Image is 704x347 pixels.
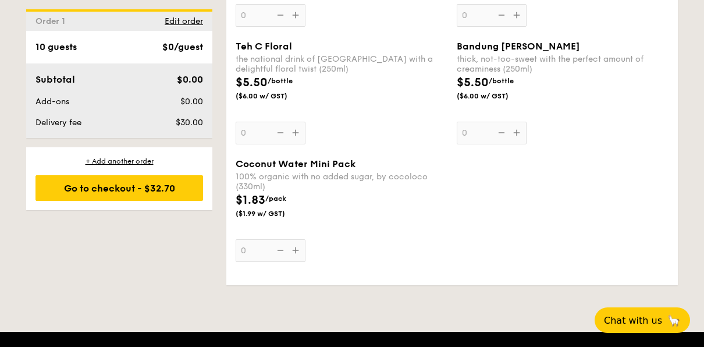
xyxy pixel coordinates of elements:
span: ($1.99 w/ GST) [236,209,315,218]
button: Chat with us🦙 [595,307,690,333]
span: ($6.00 w/ GST) [236,91,315,101]
span: Teh C Floral [236,41,292,52]
span: Chat with us [604,315,662,326]
span: /pack [265,194,286,203]
span: /bottle [489,77,514,85]
span: Subtotal [35,74,75,85]
span: Order 1 [35,16,70,26]
span: Coconut Water Mini Pack [236,158,355,169]
span: Bandung [PERSON_NAME] [457,41,580,52]
div: thick, not-too-sweet with the perfect amount of creaminess (250ml) [457,54,669,74]
span: ($6.00 w/ GST) [457,91,536,101]
span: $30.00 [176,118,203,128]
span: Add-ons [35,97,69,107]
span: $1.83 [236,193,265,207]
span: Delivery fee [35,118,81,128]
div: $0/guest [162,40,203,54]
span: Edit order [165,16,203,26]
div: the national drink of [GEOGRAPHIC_DATA] with a delightful floral twist (250ml) [236,54,447,74]
span: /bottle [268,77,293,85]
span: $0.00 [177,74,203,85]
div: 10 guests [35,40,77,54]
span: $5.50 [457,76,489,90]
div: + Add another order [35,157,203,166]
span: $0.00 [180,97,203,107]
span: $5.50 [236,76,268,90]
div: Go to checkout - $32.70 [35,175,203,201]
div: 100% organic with no added sugar, by cocoloco (330ml) [236,172,447,192]
span: 🦙 [667,314,681,327]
